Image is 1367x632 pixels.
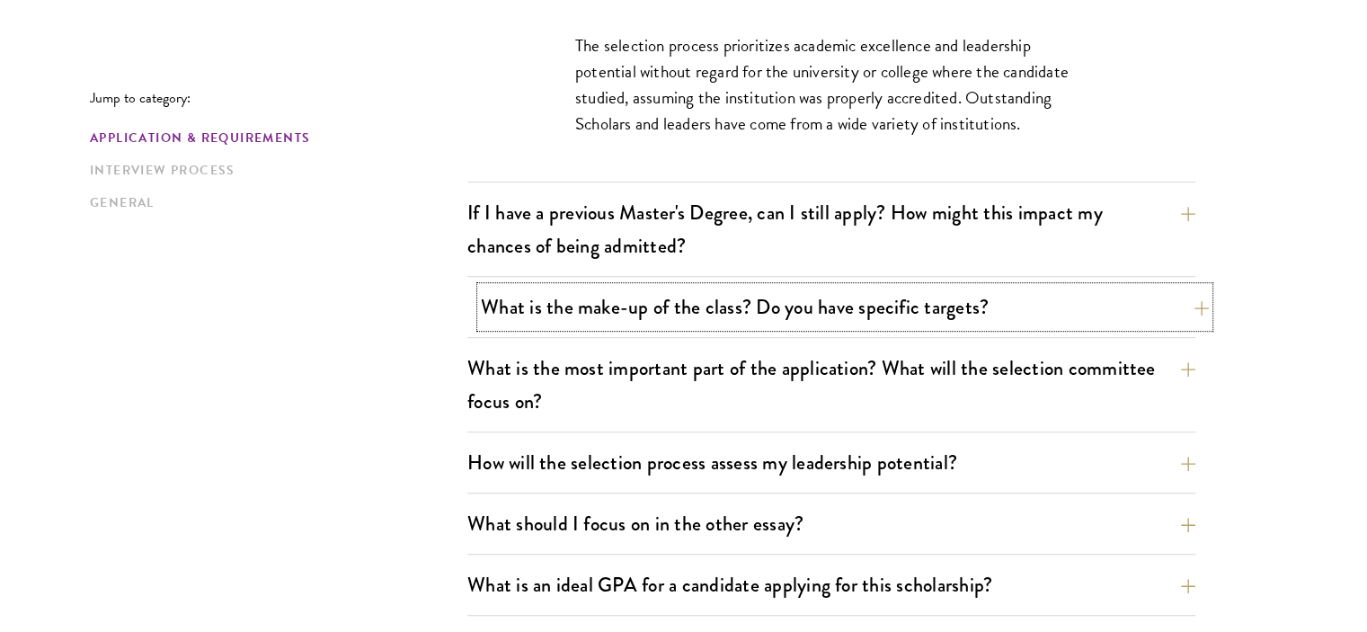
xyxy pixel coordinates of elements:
[90,90,467,106] p: Jump to category:
[467,348,1195,422] button: What is the most important part of the application? What will the selection committee focus on?
[467,192,1195,266] button: If I have a previous Master's Degree, can I still apply? How might this impact my chances of bein...
[467,442,1195,483] button: How will the selection process assess my leadership potential?
[575,32,1087,137] p: The selection process prioritizes academic excellence and leadership potential without regard for...
[90,193,457,212] a: General
[90,161,457,180] a: Interview Process
[467,503,1195,544] button: What should I focus on in the other essay?
[467,565,1195,605] button: What is an ideal GPA for a candidate applying for this scholarship?
[481,287,1209,327] button: What is the make-up of the class? Do you have specific targets?
[90,129,457,147] a: Application & Requirements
